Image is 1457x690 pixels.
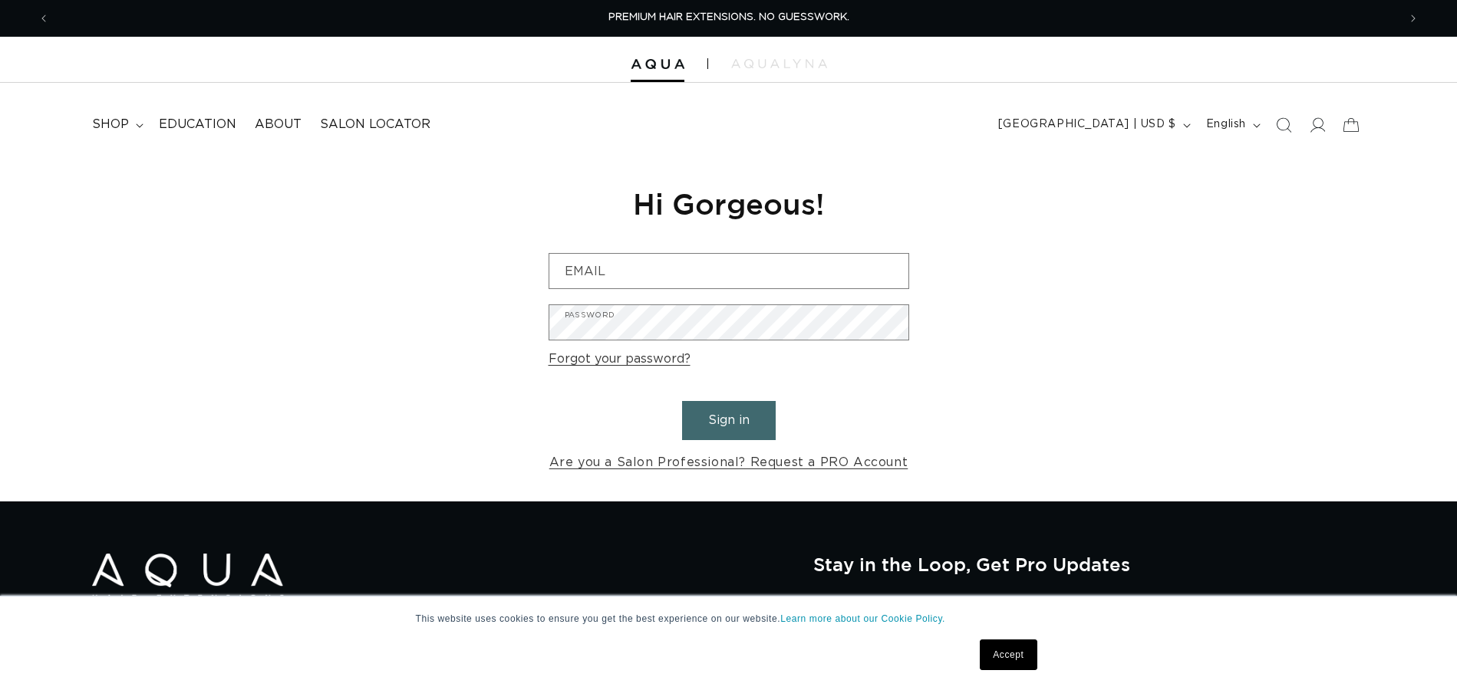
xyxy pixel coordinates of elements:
[320,117,430,133] span: Salon Locator
[1380,616,1457,690] iframe: Chat Widget
[92,117,129,133] span: shop
[27,4,61,33] button: Previous announcement
[1206,117,1246,133] span: English
[549,254,908,288] input: Email
[608,12,849,22] span: PREMIUM HAIR EXTENSIONS. NO GUESSWORK.
[998,117,1176,133] span: [GEOGRAPHIC_DATA] | USD $
[780,613,945,624] a: Learn more about our Cookie Policy.
[682,401,776,440] button: Sign in
[549,185,909,222] h1: Hi Gorgeous!
[92,554,284,600] img: Aqua Hair Extensions
[549,348,691,370] a: Forgot your password?
[731,59,827,68] img: aqualyna.com
[159,117,236,133] span: Education
[150,107,246,142] a: Education
[1197,110,1267,140] button: English
[1267,108,1300,142] summary: Search
[255,117,302,133] span: About
[989,110,1197,140] button: [GEOGRAPHIC_DATA] | USD $
[246,107,311,142] a: About
[813,554,1365,575] h2: Stay in the Loop, Get Pro Updates
[549,452,908,474] a: Are you a Salon Professional? Request a PRO Account
[631,59,684,70] img: Aqua Hair Extensions
[311,107,440,142] a: Salon Locator
[83,107,150,142] summary: shop
[416,612,1042,626] p: This website uses cookies to ensure you get the best experience on our website.
[1396,4,1430,33] button: Next announcement
[980,639,1037,670] a: Accept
